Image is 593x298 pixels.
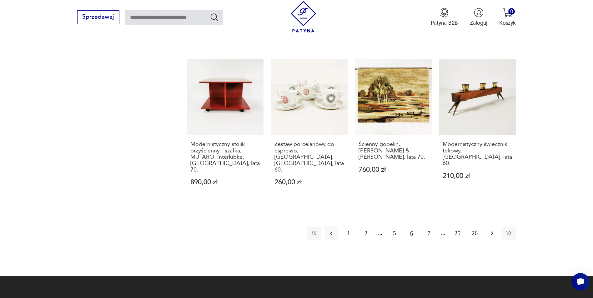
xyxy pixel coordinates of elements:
[503,8,512,17] img: Ikona koszyka
[443,173,512,179] p: 210,00 zł
[355,59,432,200] a: Ścienny gobelin, Z. Mączyński & C. Żegota, lata 70.Ścienny gobelin, [PERSON_NAME] & [PERSON_NAME]...
[187,59,264,200] a: Modernistyczny stolik przyścienny - szafka, MUTARO, Interlubke, Niemcy, lata 70.Modernistyczny st...
[499,8,516,27] button: 0Koszyk
[288,1,319,32] img: Patyna - sklep z meblami i dekoracjami vintage
[431,19,458,27] p: Patyna B2B
[440,8,449,17] img: Ikona medalu
[210,12,219,22] button: Szukaj
[342,226,355,240] button: 1
[474,8,484,17] img: Ikonka użytkownika
[470,19,487,27] p: Zaloguj
[77,10,119,24] button: Sprzedawaj
[470,8,487,27] button: Zaloguj
[274,141,344,173] h3: Zestaw porcelanowy do espresso, [GEOGRAPHIC_DATA], [GEOGRAPHIC_DATA], lata 60.
[405,226,418,240] button: 6
[508,8,515,15] div: 0
[422,226,435,240] button: 7
[431,8,458,27] a: Ikona medaluPatyna B2B
[190,141,260,173] h3: Modernistyczny stolik przyścienny - szafka, MUTARO, Interlubke, [GEOGRAPHIC_DATA], lata 70.
[388,226,401,240] button: 5
[271,59,348,200] a: Zestaw porcelanowy do espresso, Lettin, Niemcy, lata 60.Zestaw porcelanowy do espresso, [GEOGRAPH...
[439,59,516,200] a: Modernistyczny świecznik tekowy, Niemcy, lata 60.Modernistyczny świecznik tekowy, [GEOGRAPHIC_DAT...
[468,226,481,240] button: 26
[359,166,428,173] p: 760,00 zł
[359,226,373,240] button: 2
[431,8,458,27] button: Patyna B2B
[451,226,464,240] button: 25
[77,15,119,20] a: Sprzedawaj
[190,179,260,186] p: 890,00 zł
[274,179,344,186] p: 260,00 zł
[443,141,512,167] h3: Modernistyczny świecznik tekowy, [GEOGRAPHIC_DATA], lata 60.
[572,273,589,291] iframe: Smartsupp widget button
[499,19,516,27] p: Koszyk
[359,141,428,160] h3: Ścienny gobelin, [PERSON_NAME] & [PERSON_NAME], lata 70.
